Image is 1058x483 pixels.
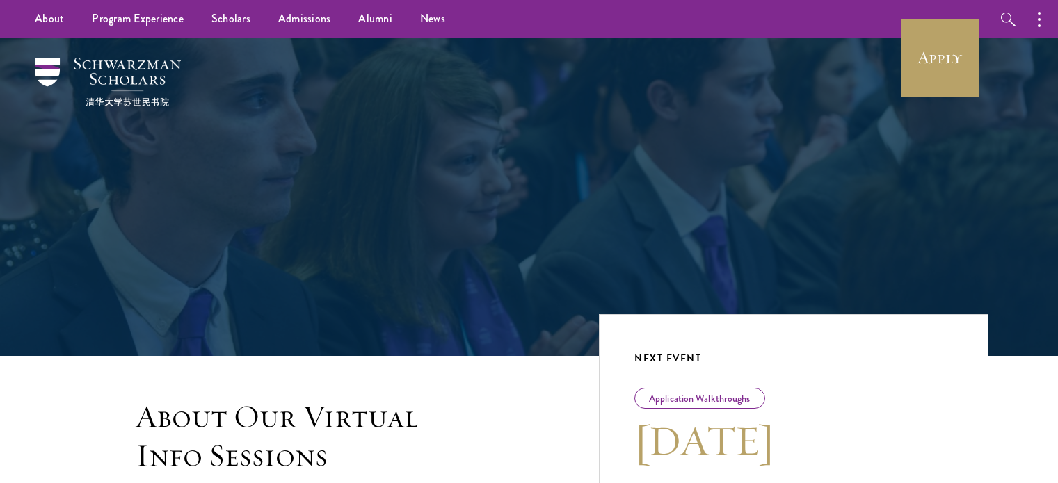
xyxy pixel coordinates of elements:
[901,19,979,97] a: Apply
[634,416,953,466] h3: [DATE]
[136,398,543,475] h3: About Our Virtual Info Sessions
[634,350,953,367] div: Next Event
[634,388,765,409] div: Application Walkthroughs
[35,58,181,106] img: Schwarzman Scholars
